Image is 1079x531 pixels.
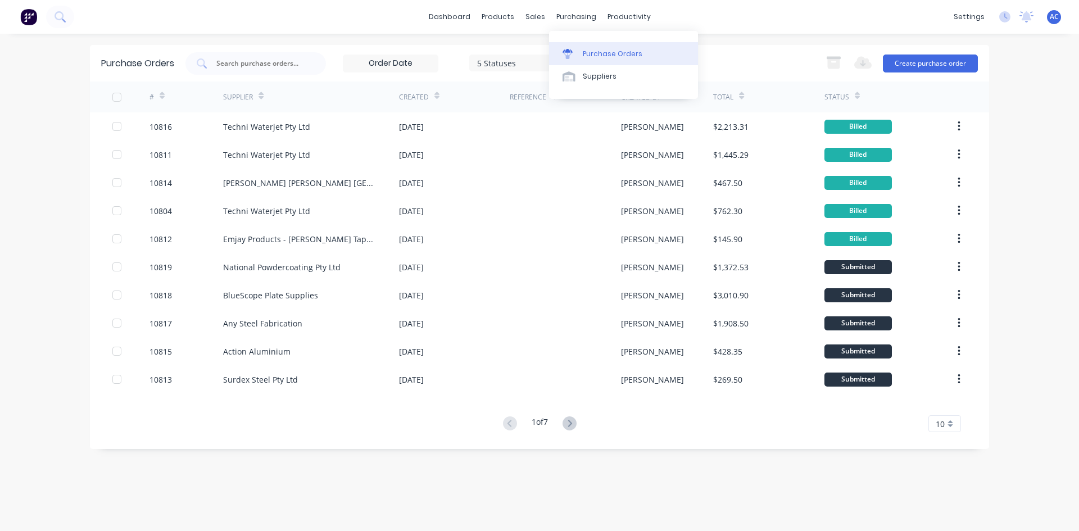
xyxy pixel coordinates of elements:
[215,58,309,69] input: Search purchase orders...
[223,149,310,161] div: Techni Waterjet Pty Ltd
[602,8,656,25] div: productivity
[399,92,429,102] div: Created
[149,92,154,102] div: #
[1050,12,1059,22] span: AC
[223,233,377,245] div: Emjay Products - [PERSON_NAME] Tape Aust
[621,177,684,189] div: [PERSON_NAME]
[713,374,742,385] div: $269.50
[713,177,742,189] div: $467.50
[621,317,684,329] div: [PERSON_NAME]
[399,205,424,217] div: [DATE]
[549,42,698,65] a: Purchase Orders
[101,57,174,70] div: Purchase Orders
[824,344,892,358] div: Submitted
[621,233,684,245] div: [PERSON_NAME]
[149,261,172,273] div: 10819
[149,317,172,329] div: 10817
[520,8,551,25] div: sales
[476,8,520,25] div: products
[883,55,978,72] button: Create purchase order
[621,121,684,133] div: [PERSON_NAME]
[399,317,424,329] div: [DATE]
[713,261,749,273] div: $1,372.53
[824,148,892,162] div: Billed
[399,233,424,245] div: [DATE]
[824,120,892,134] div: Billed
[399,121,424,133] div: [DATE]
[713,289,749,301] div: $3,010.90
[149,205,172,217] div: 10804
[551,8,602,25] div: purchasing
[149,121,172,133] div: 10816
[149,374,172,385] div: 10813
[824,260,892,274] div: Submitted
[948,8,990,25] div: settings
[713,121,749,133] div: $2,213.31
[583,71,616,81] div: Suppliers
[223,289,318,301] div: BlueScope Plate Supplies
[824,176,892,190] div: Billed
[223,346,291,357] div: Action Aluminium
[399,289,424,301] div: [DATE]
[223,374,298,385] div: Surdex Steel Pty Ltd
[936,418,945,430] span: 10
[149,289,172,301] div: 10818
[399,177,424,189] div: [DATE]
[477,57,557,69] div: 5 Statuses
[824,288,892,302] div: Submitted
[713,149,749,161] div: $1,445.29
[621,261,684,273] div: [PERSON_NAME]
[423,8,476,25] a: dashboard
[583,49,642,59] div: Purchase Orders
[713,233,742,245] div: $145.90
[621,346,684,357] div: [PERSON_NAME]
[713,346,742,357] div: $428.35
[824,232,892,246] div: Billed
[621,289,684,301] div: [PERSON_NAME]
[223,177,377,189] div: [PERSON_NAME] [PERSON_NAME] [GEOGRAPHIC_DATA]
[223,92,253,102] div: Supplier
[343,55,438,72] input: Order Date
[149,177,172,189] div: 10814
[713,317,749,329] div: $1,908.50
[713,205,742,217] div: $762.30
[399,261,424,273] div: [DATE]
[149,149,172,161] div: 10811
[223,205,310,217] div: Techni Waterjet Pty Ltd
[399,346,424,357] div: [DATE]
[149,233,172,245] div: 10812
[223,317,302,329] div: Any Steel Fabrication
[824,316,892,330] div: Submitted
[713,92,733,102] div: Total
[399,149,424,161] div: [DATE]
[549,65,698,88] a: Suppliers
[824,92,849,102] div: Status
[824,204,892,218] div: Billed
[399,374,424,385] div: [DATE]
[824,373,892,387] div: Submitted
[223,121,310,133] div: Techni Waterjet Pty Ltd
[223,261,341,273] div: National Powdercoating Pty Ltd
[621,205,684,217] div: [PERSON_NAME]
[20,8,37,25] img: Factory
[621,149,684,161] div: [PERSON_NAME]
[149,346,172,357] div: 10815
[532,416,548,432] div: 1 of 7
[510,92,546,102] div: Reference
[621,374,684,385] div: [PERSON_NAME]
